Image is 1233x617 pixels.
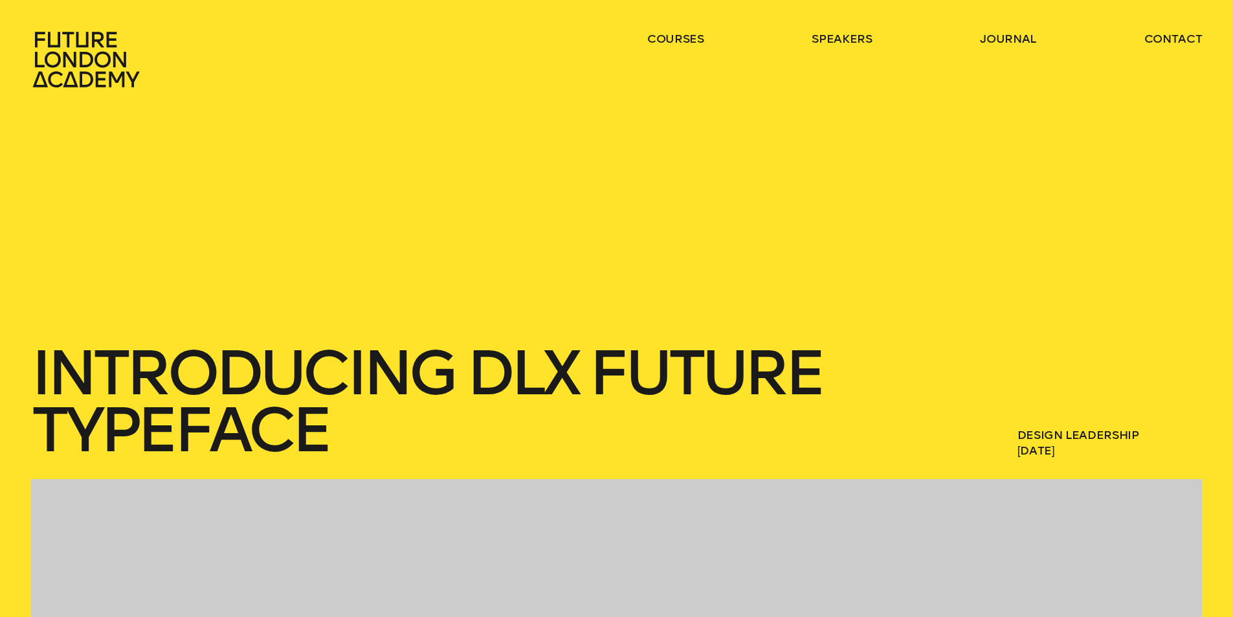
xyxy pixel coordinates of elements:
a: contact [1144,31,1203,47]
a: Design Leadership [1017,428,1139,442]
a: courses [647,31,704,47]
span: [DATE] [1017,443,1203,458]
a: speakers [812,31,872,47]
a: journal [980,31,1036,47]
h1: IntroducIng DLX Future Typeface [31,344,894,458]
